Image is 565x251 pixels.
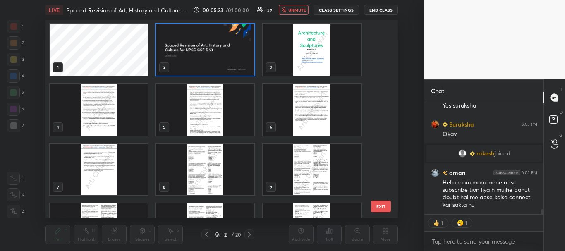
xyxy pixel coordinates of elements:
img: e0b87f2f3b034694862604afd3d8c037.jpg [431,169,439,177]
div: Hello mam mam mene upsc subscribe tion liya h mujhe bahut doubt hai me apse kaise connect kar sak... [443,179,537,209]
div: LIVE [45,5,63,15]
img: thinking_face.png [456,219,464,227]
div: grid [424,102,544,214]
div: 6:05 PM [522,170,537,175]
button: CLASS SETTINGS [314,5,359,15]
span: rakesh [476,150,494,157]
h4: Spaced Revision of Art, History and Culture for UPSC CSE D53 [66,6,190,14]
div: 6 [7,103,24,116]
div: Z [7,205,24,218]
div: 1 [7,20,24,33]
div: Yes suraksha [443,102,537,110]
div: 20 [235,231,241,238]
p: T [560,86,563,92]
div: 1 [441,220,444,226]
div: 4 [7,69,24,83]
img: 17569893344KBUUV.pdf [156,144,254,196]
div: 2 [221,232,230,237]
div: Okay [443,130,537,139]
div: / [231,232,234,237]
div: 7 [7,119,24,132]
div: grid [45,20,383,218]
img: 66b1b09c8e6c4133b9a1556fe0f46bfb.jpg [431,120,439,129]
img: 4P8fHbbgJtejmAAAAAElFTkSuQmCC [493,170,520,175]
img: 17569893344KBUUV.pdf [263,24,361,76]
img: 4e9e776e-8989-11f0-9b47-fa54d6e8f787.jpg [156,24,254,76]
div: X [7,188,24,201]
p: Chat [424,80,451,102]
img: 17569893344KBUUV.pdf [50,84,148,136]
div: 2 [7,36,24,50]
img: 17569893344KBUUV.pdf [156,84,254,136]
button: EXIT [371,201,391,212]
button: unmute [279,5,309,15]
div: C [7,172,24,185]
h6: Suraksha [448,120,474,129]
img: Learner_Badge_beginner_1_8b307cf2a0.svg [469,151,474,156]
button: End Class [364,5,398,15]
img: 17569893344KBUUV.pdf [263,144,361,196]
div: 1 [464,220,468,226]
span: joined [494,150,510,157]
p: G [559,132,563,139]
span: unmute [288,7,306,13]
img: Learner_Badge_beginner_1_8b307cf2a0.svg [443,122,448,127]
img: default.png [458,149,466,158]
img: no-rating-badge.077c3623.svg [443,171,448,175]
div: 5 [7,86,24,99]
div: 6:05 PM [522,122,537,127]
div: 3 [7,53,24,66]
img: 17569893344KBUUV.pdf [263,84,361,136]
h6: aman [448,168,465,177]
p: D [560,109,563,115]
div: 59 [267,8,272,12]
img: 17569893344KBUUV.pdf [50,144,148,196]
img: thumbs_up.png [432,219,441,227]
